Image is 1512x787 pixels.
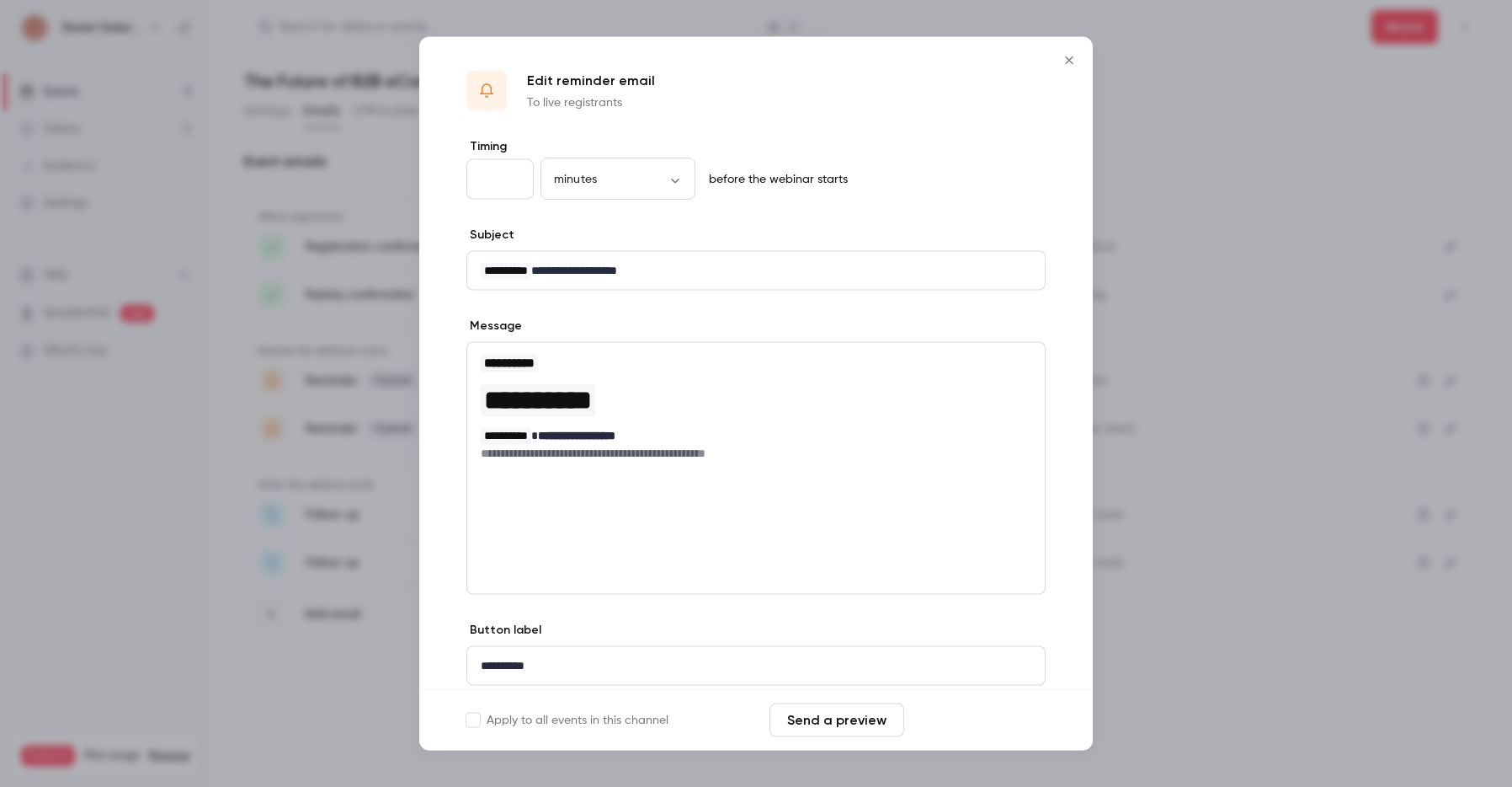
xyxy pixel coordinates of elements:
button: Close [1052,44,1086,78]
label: Message [466,318,522,335]
button: Save changes [911,704,1046,737]
label: Button label [466,622,541,639]
div: editor [467,343,1045,472]
div: editor [467,252,1045,290]
button: Send a preview [769,704,904,737]
label: Subject [466,227,514,244]
p: before the webinar starts [702,171,848,188]
div: minutes [540,170,695,187]
div: editor [467,647,1045,685]
label: Timing [466,138,1046,155]
label: Apply to all events in this channel [466,712,668,729]
p: Edit reminder email [527,71,655,91]
p: To live registrants [527,94,655,111]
